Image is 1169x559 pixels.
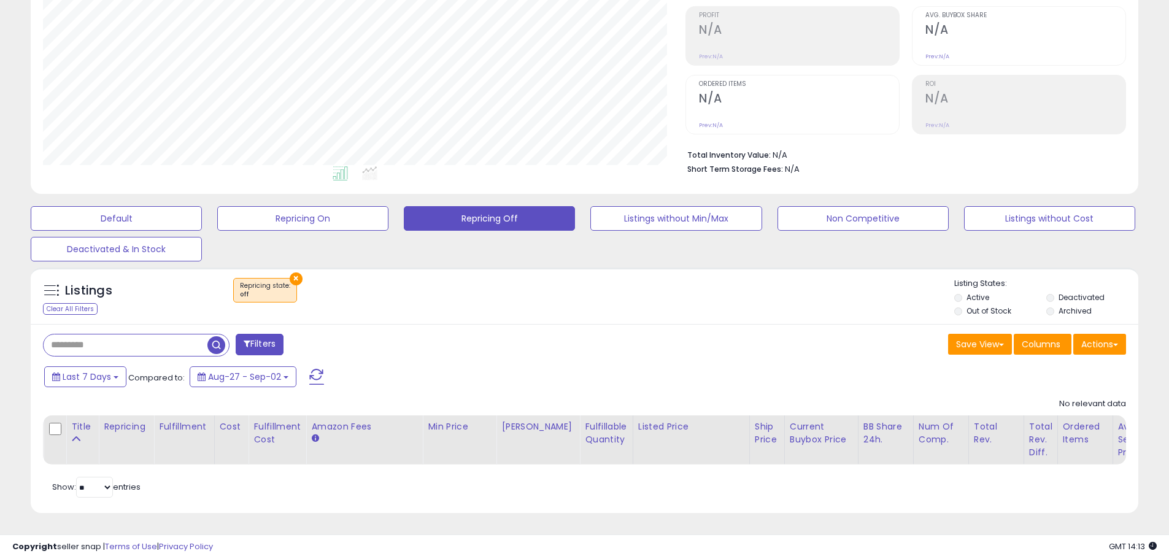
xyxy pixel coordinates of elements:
[1059,292,1105,303] label: Deactivated
[1059,306,1092,316] label: Archived
[253,420,301,446] div: Fulfillment Cost
[12,541,57,552] strong: Copyright
[404,206,575,231] button: Repricing Off
[699,12,899,19] span: Profit
[590,206,762,231] button: Listings without Min/Max
[699,23,899,39] h2: N/A
[699,121,723,129] small: Prev: N/A
[699,53,723,60] small: Prev: N/A
[12,541,213,553] div: seller snap | |
[31,237,202,261] button: Deactivated & In Stock
[52,481,141,493] span: Show: entries
[311,420,417,433] div: Amazon Fees
[925,81,1125,88] span: ROI
[311,433,318,444] small: Amazon Fees.
[1022,338,1060,350] span: Columns
[699,81,899,88] span: Ordered Items
[1059,398,1126,410] div: No relevant data
[964,206,1135,231] button: Listings without Cost
[236,334,284,355] button: Filters
[190,366,296,387] button: Aug-27 - Sep-02
[501,420,574,433] div: [PERSON_NAME]
[925,12,1125,19] span: Avg. Buybox Share
[220,420,244,433] div: Cost
[43,303,98,315] div: Clear All Filters
[785,163,800,175] span: N/A
[44,366,126,387] button: Last 7 Days
[240,281,290,299] span: Repricing state :
[71,420,93,433] div: Title
[63,371,111,383] span: Last 7 Days
[919,420,963,446] div: Num of Comp.
[687,147,1117,161] li: N/A
[925,53,949,60] small: Prev: N/A
[217,206,388,231] button: Repricing On
[1014,334,1071,355] button: Columns
[128,372,185,384] span: Compared to:
[1073,334,1126,355] button: Actions
[159,420,209,433] div: Fulfillment
[925,121,949,129] small: Prev: N/A
[290,272,303,285] button: ×
[240,290,290,299] div: off
[1063,420,1108,446] div: Ordered Items
[948,334,1012,355] button: Save View
[755,420,779,446] div: Ship Price
[1109,541,1157,552] span: 2025-09-10 14:13 GMT
[925,91,1125,108] h2: N/A
[790,420,853,446] div: Current Buybox Price
[428,420,491,433] div: Min Price
[863,420,908,446] div: BB Share 24h.
[974,420,1019,446] div: Total Rev.
[777,206,949,231] button: Non Competitive
[954,278,1138,290] p: Listing States:
[687,164,783,174] b: Short Term Storage Fees:
[208,371,281,383] span: Aug-27 - Sep-02
[699,91,899,108] h2: N/A
[105,541,157,552] a: Terms of Use
[585,420,627,446] div: Fulfillable Quantity
[31,206,202,231] button: Default
[104,420,149,433] div: Repricing
[966,292,989,303] label: Active
[1118,420,1163,459] div: Avg Selling Price
[1029,420,1052,459] div: Total Rev. Diff.
[687,150,771,160] b: Total Inventory Value:
[65,282,112,299] h5: Listings
[159,541,213,552] a: Privacy Policy
[638,420,744,433] div: Listed Price
[925,23,1125,39] h2: N/A
[966,306,1011,316] label: Out of Stock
